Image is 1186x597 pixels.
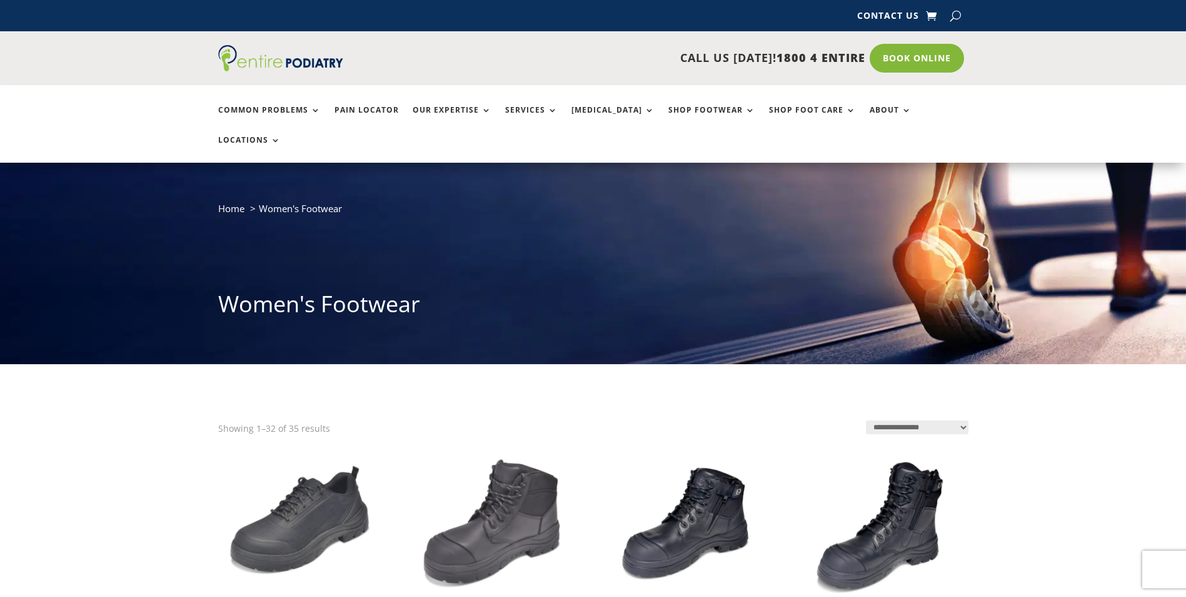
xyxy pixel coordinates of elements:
a: Book Online [870,44,964,73]
select: Shop order [866,421,968,434]
span: Women's Footwear [259,202,342,215]
nav: breadcrumb [218,200,968,226]
a: [MEDICAL_DATA] [571,106,655,133]
p: CALL US [DATE]! [391,50,865,66]
a: Locations [218,136,281,163]
a: Shop Footwear [668,106,755,133]
p: Showing 1–32 of 35 results [218,421,330,437]
img: logo (1) [218,45,343,71]
a: Entire Podiatry [218,61,343,74]
a: Home [218,202,244,215]
a: Our Expertise [413,106,491,133]
a: Pain Locator [334,106,399,133]
a: Services [505,106,558,133]
a: Shop Foot Care [769,106,856,133]
a: Common Problems [218,106,321,133]
span: 1800 4 ENTIRE [776,50,865,65]
h1: Women's Footwear [218,288,968,326]
a: About [870,106,912,133]
a: Contact Us [857,11,919,25]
